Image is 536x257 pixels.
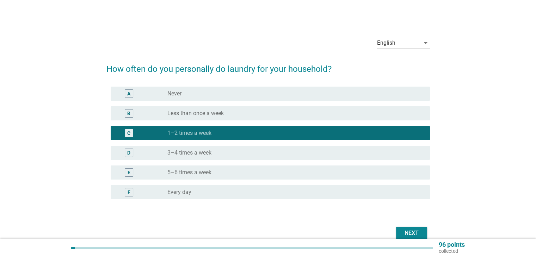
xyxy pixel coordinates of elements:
[128,169,130,176] div: E
[167,90,181,97] label: Never
[127,110,130,117] div: B
[167,169,211,176] label: 5–6 times a week
[402,229,421,237] div: Next
[421,39,430,47] i: arrow_drop_down
[439,242,465,248] p: 96 points
[127,149,130,157] div: D
[439,248,465,254] p: collected
[377,40,395,46] div: English
[167,130,211,137] label: 1–2 times a week
[167,149,211,156] label: 3–4 times a week
[127,90,130,98] div: A
[128,189,130,196] div: F
[167,189,191,196] label: Every day
[167,110,224,117] label: Less than once a week
[396,227,427,239] button: Next
[127,130,130,137] div: C
[106,56,430,75] h2: How often do you personally do laundry for your household?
